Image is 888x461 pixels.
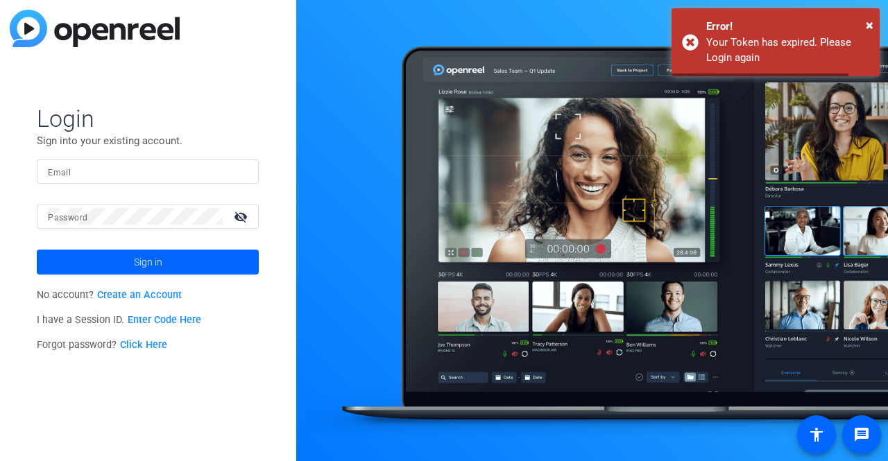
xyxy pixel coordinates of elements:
input: Enter Email Address [48,163,248,180]
img: blue-gradient.svg [10,10,180,47]
button: Close [866,15,873,35]
mat-icon: accessibility [808,426,825,443]
span: I have a Session ID. [37,314,201,326]
mat-icon: message [853,426,870,443]
a: Create an Account [97,289,182,301]
button: Sign in [37,250,259,275]
span: Sign in [134,245,162,279]
span: Forgot password? [37,339,167,351]
p: Sign into your existing account. [37,133,259,148]
mat-label: Password [48,213,87,223]
span: Login [37,104,259,133]
a: Click Here [120,339,167,351]
span: × [866,17,873,33]
div: Your Token has expired. Please Login again [706,35,869,66]
mat-icon: visibility_off [225,207,259,227]
span: No account? [37,289,182,301]
a: Enter Code Here [128,314,201,326]
mat-label: Email [48,168,71,177]
div: Error! [706,19,869,35]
